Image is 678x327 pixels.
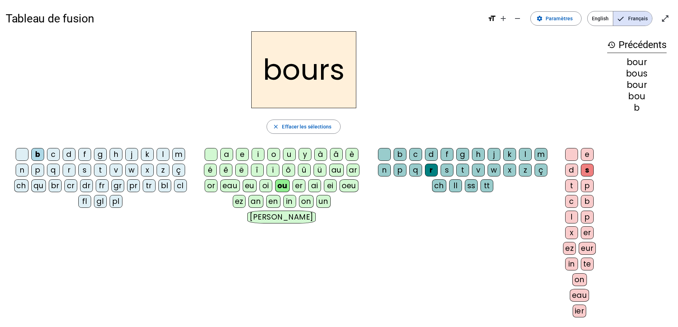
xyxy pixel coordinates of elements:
[441,164,453,176] div: s
[308,179,321,192] div: ai
[80,179,93,192] div: dr
[661,14,669,23] mat-icon: open_in_full
[573,305,587,317] div: ier
[378,164,391,176] div: n
[259,179,272,192] div: oi
[293,179,305,192] div: er
[47,164,60,176] div: q
[267,120,340,134] button: Effacer les sélections
[519,164,532,176] div: z
[488,148,500,161] div: j
[581,211,594,223] div: p
[273,123,279,130] mat-icon: close
[581,148,594,161] div: e
[314,148,327,161] div: à
[267,148,280,161] div: o
[472,148,485,161] div: h
[252,148,264,161] div: i
[565,195,578,208] div: c
[535,164,547,176] div: ç
[110,164,122,176] div: v
[565,211,578,223] div: l
[409,164,422,176] div: q
[607,92,667,101] div: bou
[299,148,311,161] div: y
[220,164,232,176] div: ê
[456,164,469,176] div: t
[283,148,296,161] div: u
[204,164,217,176] div: é
[247,211,315,223] div: [PERSON_NAME]
[94,164,107,176] div: t
[472,164,485,176] div: v
[141,148,154,161] div: k
[267,164,279,176] div: ï
[96,179,109,192] div: fr
[283,195,296,208] div: in
[496,11,510,26] button: Augmenter la taille de la police
[233,195,246,208] div: ez
[49,179,62,192] div: br
[157,148,169,161] div: l
[94,148,107,161] div: g
[465,179,478,192] div: ss
[174,179,187,192] div: cl
[63,148,75,161] div: d
[510,11,525,26] button: Diminuer la taille de la police
[282,164,295,176] div: ô
[78,195,91,208] div: fl
[64,179,77,192] div: cr
[111,179,124,192] div: gr
[31,148,44,161] div: b
[16,164,28,176] div: n
[503,164,516,176] div: x
[14,179,28,192] div: ch
[31,179,46,192] div: qu
[158,179,171,192] div: bl
[251,164,264,176] div: î
[78,164,91,176] div: s
[6,7,482,30] h1: Tableau de fusion
[530,11,582,26] button: Paramètres
[513,14,522,23] mat-icon: remove
[607,41,616,49] mat-icon: history
[503,148,516,161] div: k
[519,148,532,161] div: l
[546,14,573,23] span: Paramètres
[346,148,358,161] div: è
[607,37,667,53] h3: Précédents
[172,164,185,176] div: ç
[581,226,594,239] div: er
[314,164,326,176] div: ü
[570,289,589,302] div: eau
[235,164,248,176] div: ë
[581,179,594,192] div: p
[324,179,337,192] div: ei
[125,148,138,161] div: j
[613,11,652,26] span: Français
[236,148,249,161] div: e
[456,148,469,161] div: g
[248,195,263,208] div: an
[275,179,290,192] div: ou
[143,179,156,192] div: tr
[394,164,406,176] div: p
[572,273,587,286] div: on
[658,11,672,26] button: Entrer en plein écran
[536,15,543,22] mat-icon: settings
[581,164,594,176] div: s
[299,195,314,208] div: on
[63,164,75,176] div: r
[94,195,107,208] div: gl
[347,164,359,176] div: ar
[581,195,594,208] div: b
[488,164,500,176] div: w
[110,148,122,161] div: h
[449,179,462,192] div: ll
[425,164,438,176] div: r
[499,14,508,23] mat-icon: add
[329,164,344,176] div: au
[172,148,185,161] div: m
[266,195,280,208] div: en
[127,179,140,192] div: pr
